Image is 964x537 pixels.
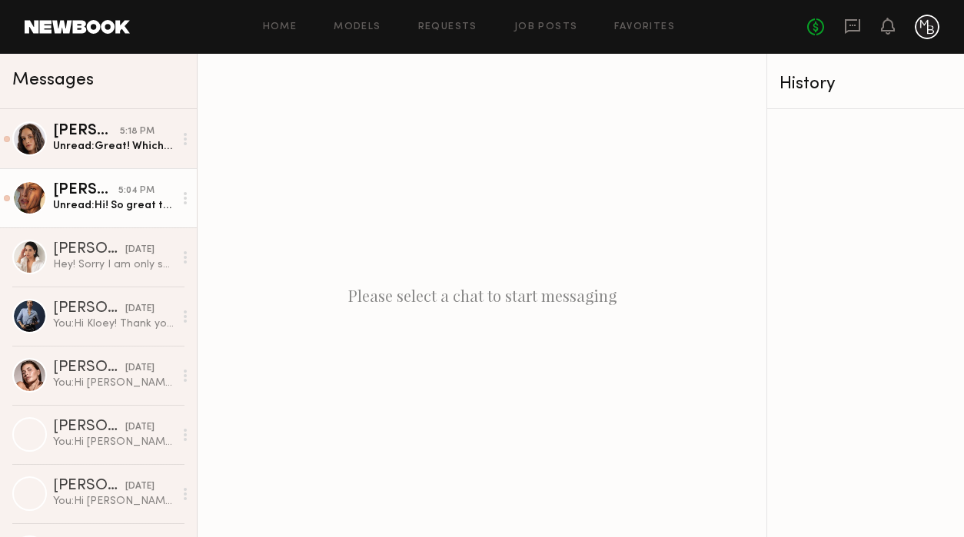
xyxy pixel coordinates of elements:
[118,184,155,198] div: 5:04 PM
[53,435,174,449] div: You: Hi [PERSON_NAME]! Thank you so much for submitting your self-tape — we loved your look! We’d...
[334,22,381,32] a: Models
[780,75,952,93] div: History
[53,494,174,509] div: You: Hi [PERSON_NAME] -- you can send a self-tape to [PERSON_NAME][EMAIL_ADDRESS][DOMAIN_NAME].
[614,22,675,32] a: Favorites
[120,124,155,139] div: 5:18 PM
[53,479,125,494] div: [PERSON_NAME]
[53,317,174,331] div: You: Hi Kloey! Thank you so much for attending/submitting your self-tape — we loved your look! We...
[53,198,174,213] div: Unread: Hi! So great to hear and thank you so much for the kind words :). That’s wonderful you wo...
[53,242,125,257] div: [PERSON_NAME]
[263,22,298,32] a: Home
[53,124,120,139] div: [PERSON_NAME]
[53,376,174,390] div: You: Hi [PERSON_NAME]! Thank you so much for submitting your self-tape — we loved your look! We’d...
[53,419,125,435] div: [PERSON_NAME]
[12,71,94,89] span: Messages
[125,361,155,376] div: [DATE]
[125,420,155,435] div: [DATE]
[198,54,766,537] div: Please select a chat to start messaging
[125,243,155,257] div: [DATE]
[53,139,174,154] div: Unread: Great! Which email should I send the dropbox link to?
[53,360,125,376] div: [PERSON_NAME]
[418,22,477,32] a: Requests
[53,183,118,198] div: [PERSON_NAME]
[125,479,155,494] div: [DATE]
[53,257,174,272] div: Hey! Sorry I am only seeing this now. I am definitely interested. Is the shoot a few days?
[53,301,125,317] div: [PERSON_NAME]
[125,302,155,317] div: [DATE]
[514,22,578,32] a: Job Posts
